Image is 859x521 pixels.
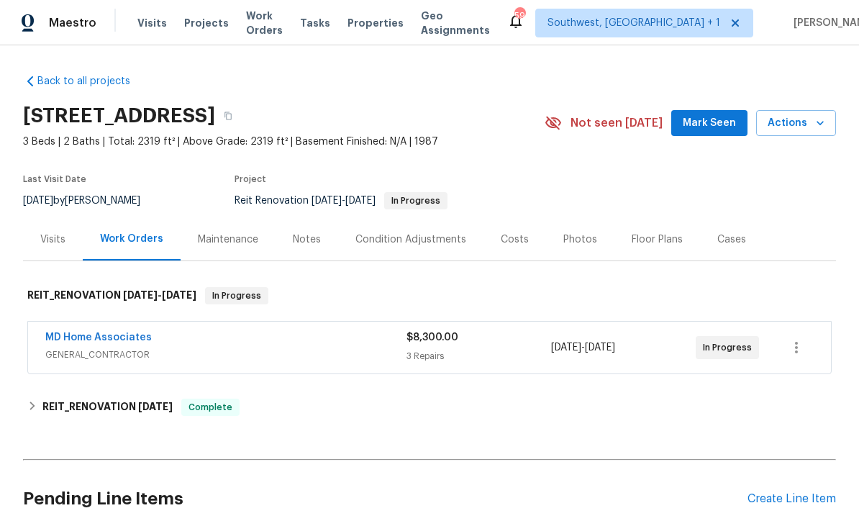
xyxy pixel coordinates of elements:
[23,196,53,206] span: [DATE]
[421,9,490,37] span: Geo Assignments
[138,402,173,412] span: [DATE]
[386,196,446,205] span: In Progress
[671,110,747,137] button: Mark Seen
[717,232,746,247] div: Cases
[42,399,173,416] h6: REIT_RENOVATION
[40,232,65,247] div: Visits
[703,340,758,355] span: In Progress
[551,343,581,353] span: [DATE]
[27,287,196,304] h6: REIT_RENOVATION
[23,135,545,149] span: 3 Beds | 2 Baths | Total: 2319 ft² | Above Grade: 2319 ft² | Basement Finished: N/A | 1987
[123,290,158,300] span: [DATE]
[501,232,529,247] div: Costs
[184,16,229,30] span: Projects
[747,492,836,506] div: Create Line Item
[183,400,238,414] span: Complete
[683,114,736,132] span: Mark Seen
[563,232,597,247] div: Photos
[312,196,342,206] span: [DATE]
[23,175,86,184] span: Last Visit Date
[123,290,196,300] span: -
[547,16,720,30] span: Southwest, [GEOGRAPHIC_DATA] + 1
[23,192,158,209] div: by [PERSON_NAME]
[571,116,663,130] span: Not seen [DATE]
[355,232,466,247] div: Condition Adjustments
[406,349,551,363] div: 3 Repairs
[23,273,836,319] div: REIT_RENOVATION [DATE]-[DATE]In Progress
[235,175,266,184] span: Project
[49,16,96,30] span: Maestro
[100,232,163,246] div: Work Orders
[215,103,241,129] button: Copy Address
[347,16,404,30] span: Properties
[45,332,152,343] a: MD Home Associates
[23,109,215,123] h2: [STREET_ADDRESS]
[162,290,196,300] span: [DATE]
[768,114,824,132] span: Actions
[206,289,267,303] span: In Progress
[551,340,615,355] span: -
[235,196,447,206] span: Reit Renovation
[312,196,376,206] span: -
[23,74,161,89] a: Back to all projects
[198,232,258,247] div: Maintenance
[756,110,836,137] button: Actions
[406,332,458,343] span: $8,300.00
[585,343,615,353] span: [DATE]
[345,196,376,206] span: [DATE]
[293,232,321,247] div: Notes
[23,390,836,425] div: REIT_RENOVATION [DATE]Complete
[300,18,330,28] span: Tasks
[137,16,167,30] span: Visits
[632,232,683,247] div: Floor Plans
[45,348,406,362] span: GENERAL_CONTRACTOR
[246,9,283,37] span: Work Orders
[514,9,524,23] div: 59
